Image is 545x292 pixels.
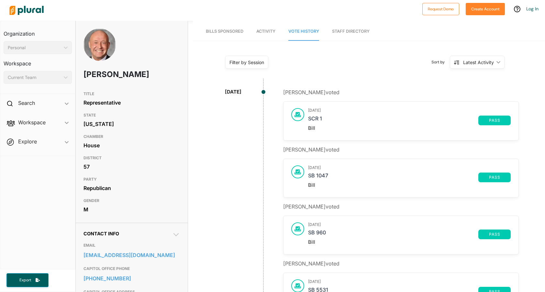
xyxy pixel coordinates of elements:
[83,111,180,119] h3: STATE
[308,222,511,227] h3: [DATE]
[308,165,511,170] h3: [DATE]
[256,22,275,41] a: Activity
[83,241,180,249] h3: EMAIL
[83,183,180,193] div: Republican
[482,175,507,179] span: pass
[4,24,72,39] h3: Organization
[83,205,180,214] div: M
[83,119,180,129] div: [US_STATE]
[18,99,35,107] h2: Search
[288,29,319,34] span: Vote History
[288,22,319,41] a: Vote History
[206,29,243,34] span: Bills Sponsored
[83,274,180,283] a: [PHONE_NUMBER]
[431,59,450,65] span: Sort by
[283,260,339,267] span: [PERSON_NAME] voted
[466,3,505,15] button: Create Account
[482,232,507,236] span: pass
[83,65,141,84] h1: [PERSON_NAME]
[8,44,61,51] div: Personal
[308,279,511,284] h3: [DATE]
[463,59,494,66] div: Latest Activity
[308,173,478,182] a: SB 1047
[83,175,180,183] h3: PARTY
[83,133,180,140] h3: CHAMBER
[283,146,339,153] span: [PERSON_NAME] voted
[83,197,180,205] h3: GENDER
[308,230,478,239] a: SB 960
[206,22,243,41] a: Bills Sponsored
[308,125,511,131] div: Bill
[308,108,511,113] h3: [DATE]
[283,203,339,210] span: [PERSON_NAME] voted
[83,250,180,260] a: [EMAIL_ADDRESS][DOMAIN_NAME]
[466,5,505,12] a: Create Account
[83,90,180,98] h3: TITLE
[83,162,180,172] div: 57
[332,22,370,41] a: Staff Directory
[6,273,49,287] button: Export
[308,239,511,245] div: Bill
[526,6,539,12] a: Log In
[83,98,180,107] div: Representative
[308,182,511,188] div: Bill
[422,3,459,15] button: Request Demo
[83,154,180,162] h3: DISTRICT
[283,89,339,95] span: [PERSON_NAME] voted
[482,118,507,122] span: pass
[422,5,459,12] a: Request Demo
[308,116,478,125] a: SCR 1
[8,74,61,81] div: Current Team
[225,88,241,96] div: [DATE]
[256,29,275,34] span: Activity
[83,140,180,150] div: House
[229,59,264,66] div: Filter by Session
[83,231,119,236] span: Contact Info
[4,54,72,68] h3: Workspace
[83,28,116,65] img: Headshot of Greg Smith
[83,265,180,273] h3: CAPITOL OFFICE PHONE
[15,277,36,283] span: Export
